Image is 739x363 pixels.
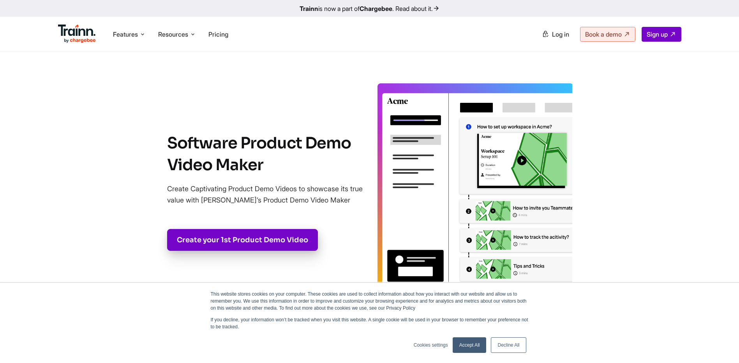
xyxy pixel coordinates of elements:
[537,27,574,41] a: Log in
[642,27,681,42] a: Sign up
[585,30,622,38] span: Book a demo
[167,229,318,251] a: Create your 1st Product Demo Video
[414,342,448,349] a: Cookies settings
[300,5,318,12] b: Trainn
[647,30,668,38] span: Sign up
[211,291,529,312] p: This website stores cookies on your computer. These cookies are used to collect information about...
[113,30,138,39] span: Features
[580,27,635,42] a: Book a demo
[208,30,228,38] a: Pricing
[211,316,529,330] p: If you decline, your information won’t be tracked when you visit this website. A single cookie wi...
[453,337,487,353] a: Accept All
[58,25,96,43] img: Trainn Logo
[377,83,572,298] img: create product demo videos online
[491,337,526,353] a: Decline All
[158,30,188,39] span: Resources
[552,30,569,38] span: Log in
[360,5,392,12] b: Chargebee
[167,132,365,176] h1: Software Product Demo Video Maker
[167,183,365,206] p: Create Captivating Product Demo Videos to showcase its true value with [PERSON_NAME]’s Product De...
